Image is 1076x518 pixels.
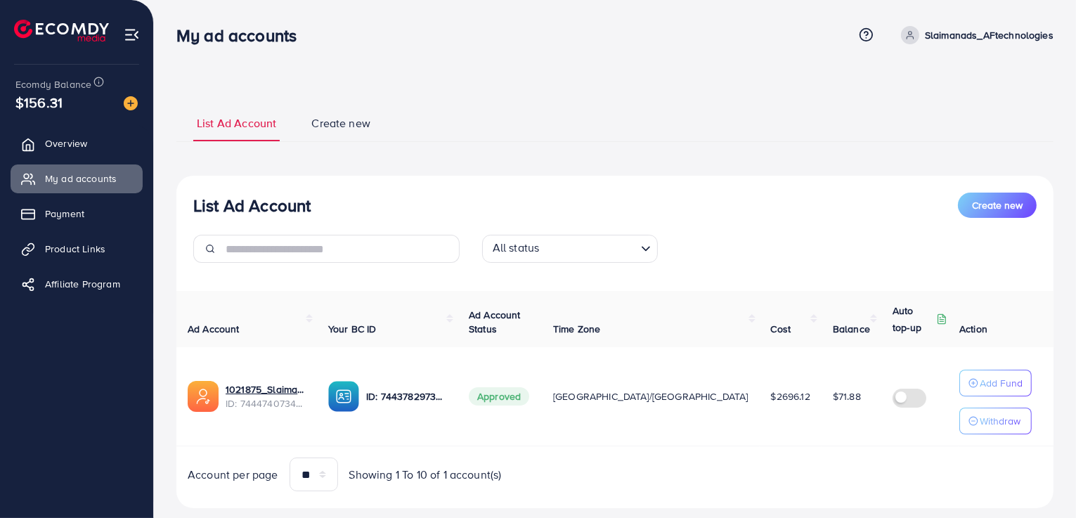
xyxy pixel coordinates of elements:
[124,96,138,110] img: image
[193,195,311,216] h3: List Ad Account
[925,27,1054,44] p: Slaimanads_AFtechnologies
[45,242,105,256] span: Product Links
[958,193,1037,218] button: Create new
[11,129,143,157] a: Overview
[11,270,143,298] a: Affiliate Program
[11,164,143,193] a: My ad accounts
[328,381,359,412] img: ic-ba-acc.ded83a64.svg
[893,302,933,336] p: Auto top-up
[45,207,84,221] span: Payment
[972,198,1023,212] span: Create new
[197,115,276,131] span: List Ad Account
[311,115,370,131] span: Create new
[959,322,987,336] span: Action
[553,322,600,336] span: Time Zone
[14,20,109,41] img: logo
[124,27,140,43] img: menu
[490,237,543,259] span: All status
[543,238,635,259] input: Search for option
[833,389,861,403] span: $71.88
[469,387,529,406] span: Approved
[188,381,219,412] img: ic-ads-acc.e4c84228.svg
[980,413,1020,429] p: Withdraw
[188,467,278,483] span: Account per page
[11,200,143,228] a: Payment
[482,235,658,263] div: Search for option
[226,396,306,410] span: ID: 7444740734173265937
[771,322,791,336] span: Cost
[349,467,502,483] span: Showing 1 To 10 of 1 account(s)
[15,77,91,91] span: Ecomdy Balance
[188,322,240,336] span: Ad Account
[469,308,521,336] span: Ad Account Status
[553,389,748,403] span: [GEOGRAPHIC_DATA]/[GEOGRAPHIC_DATA]
[45,277,120,291] span: Affiliate Program
[1016,455,1065,507] iframe: Chat
[833,322,870,336] span: Balance
[176,25,308,46] h3: My ad accounts
[11,235,143,263] a: Product Links
[366,388,446,405] p: ID: 7443782973071163408
[980,375,1023,391] p: Add Fund
[45,136,87,150] span: Overview
[895,26,1054,44] a: Slaimanads_AFtechnologies
[45,171,117,186] span: My ad accounts
[226,382,306,411] div: <span class='underline'>1021875_Slaimanads_AFtechnologies_1733363779808</span></br>74447407341732...
[771,389,810,403] span: $2696.12
[15,92,63,112] span: $156.31
[226,382,306,396] a: 1021875_Slaimanads_AFtechnologies_1733363779808
[959,370,1032,396] button: Add Fund
[328,322,377,336] span: Your BC ID
[959,408,1032,434] button: Withdraw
